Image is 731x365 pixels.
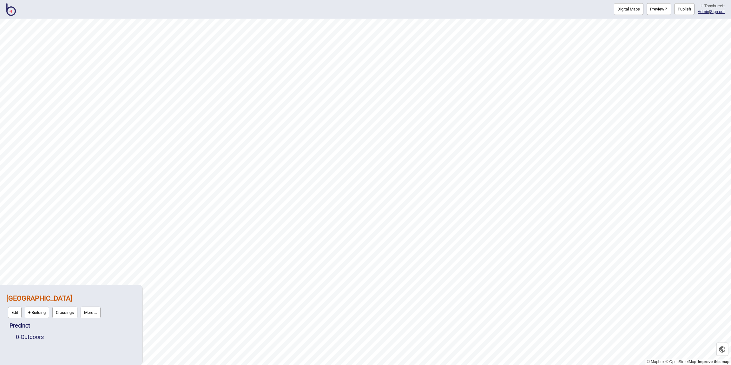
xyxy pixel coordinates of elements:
[698,360,729,364] a: Map feedback
[674,3,695,15] button: Publish
[51,305,79,320] a: Crossings
[6,291,136,320] div: Springwood Macquarie Street
[6,294,72,302] a: [GEOGRAPHIC_DATA]
[6,3,16,16] img: BindiMaps CMS
[8,307,22,318] button: Edit
[10,322,30,329] a: Precinct
[665,360,696,364] a: OpenStreetMap
[647,3,671,15] a: Previewpreview
[614,3,643,15] button: Digital Maps
[81,307,101,318] button: More ...
[25,307,49,318] button: + Building
[698,9,710,14] span: |
[698,9,709,14] a: Admin
[664,7,668,10] img: preview
[79,305,102,320] a: More ...
[16,331,136,343] div: Outdoors
[698,3,725,9] div: Hi Tonyburrett
[710,9,725,14] button: Sign out
[16,334,44,340] a: 0-Outdoors
[52,307,77,318] button: Crossings
[647,360,664,364] a: Mapbox
[647,3,671,15] button: Preview
[6,305,23,320] a: Edit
